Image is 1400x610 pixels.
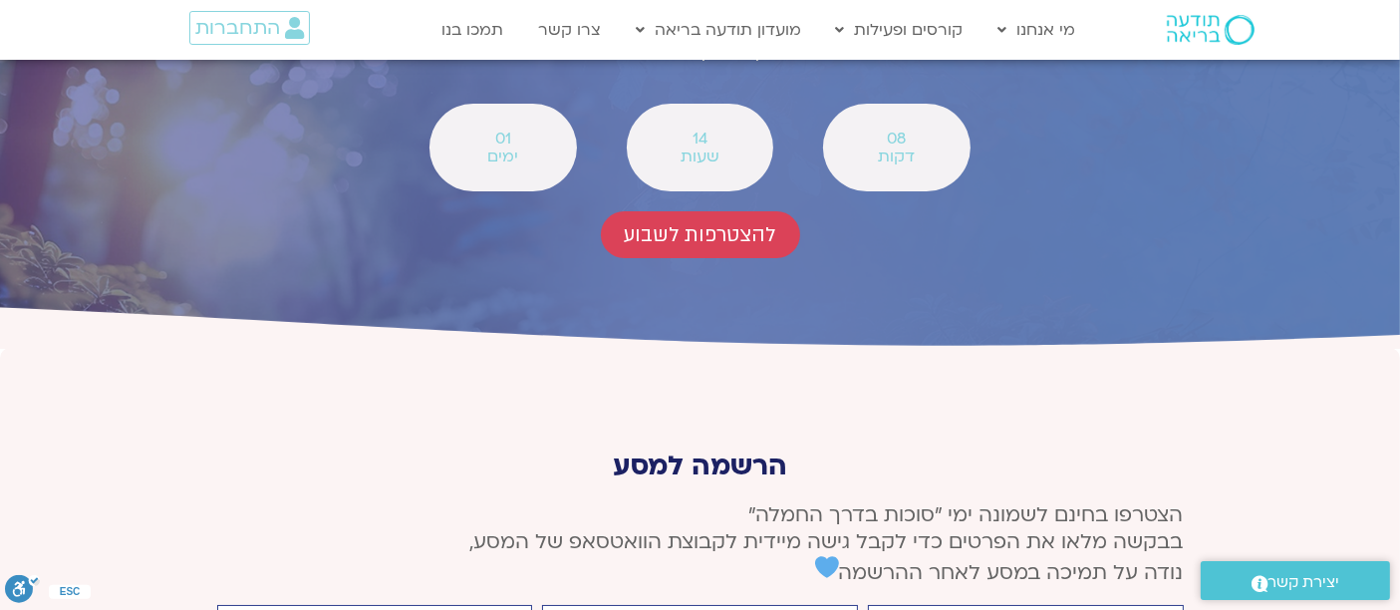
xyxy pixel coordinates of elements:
img: 💙 [815,555,839,579]
span: 08 [849,130,944,148]
span: ימים [455,148,550,165]
a: מועדון תודעה בריאה [626,11,811,49]
a: מי אנחנו [988,11,1086,49]
a: קורסים ופעילות [826,11,974,49]
span: 01 [455,130,550,148]
img: תודעה בריאה [1167,15,1255,45]
a: צרו קשר [528,11,611,49]
a: תמכו בנו [431,11,513,49]
span: דקות [849,148,944,165]
span: התחברות [195,17,280,39]
p: הרשמה למסע [217,451,1184,481]
a: יצירת קשר [1201,561,1390,600]
span: נודה על תמיכה במסע לאחר ההרשמה [815,559,1184,586]
span: יצירת קשר [1268,569,1340,596]
a: התחברות [189,11,310,45]
span: להצטרפות לשבוע [625,223,776,246]
span: בבקשה מלאו את הפרטים כדי לקבל גישה מיידית לקבוצת הוואטסאפ של המסע, [470,528,1184,555]
span: שעות [653,148,747,165]
a: להצטרפות לשבוע [601,211,800,258]
p: הצטרפו בחינם לשמונה ימי ״סוכות בדרך החמלה״ [217,501,1184,586]
span: 14 [653,130,747,148]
